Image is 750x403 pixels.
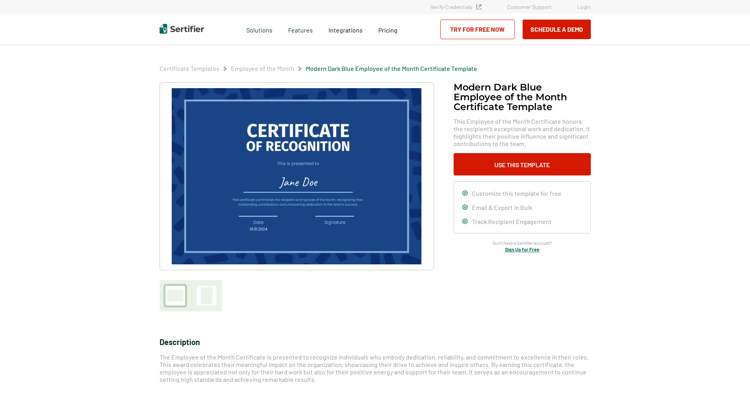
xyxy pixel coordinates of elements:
[306,65,477,72] a: Modern Dark Blue Employee of the Month Certificate Template
[430,4,481,10] a: Verify Credentials
[160,337,200,347] span: Description
[246,24,272,34] span: Solutions
[472,218,552,225] span: Track Recipient Engagement
[440,20,515,39] a: Try for Free Now
[577,4,591,10] a: Login
[288,24,313,34] span: Features
[160,353,588,383] span: The Employee of the Month Certificate is presented to recognize individuals who embody dedication...
[505,247,539,252] a: Sign Up for Free
[378,24,398,34] a: Pricing
[329,26,363,34] span: Integrations
[454,117,591,147] span: This Employee of the Month Certificate honors the recipient’s exceptional work and dedication. It...
[378,26,398,34] span: Pricing
[306,65,477,72] span: Modern Dark Blue Employee of the Month Certificate Template
[329,24,363,34] a: Integrations
[507,4,552,10] a: Customer Support
[172,88,421,264] img: Modern Dark Blue Employee of the Month Certificate Template
[472,190,561,197] span: Customize this template for free
[160,65,220,72] a: Certificate Templates
[160,65,477,72] div: Breadcrumb
[160,65,220,72] span: Certificate Templates
[160,24,204,34] img: Sertifier | Digital Credentialing Platform
[472,204,532,211] span: Email & Export in Bulk
[454,153,591,175] button: Use This Template
[492,239,552,247] span: Don’t have a Sertifier account?
[231,65,294,72] a: Employee of the Month
[476,4,481,9] img: Verified
[231,65,294,72] span: Employee of the Month
[454,82,591,112] h1: Modern Dark Blue Employee of the Month Certificate Template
